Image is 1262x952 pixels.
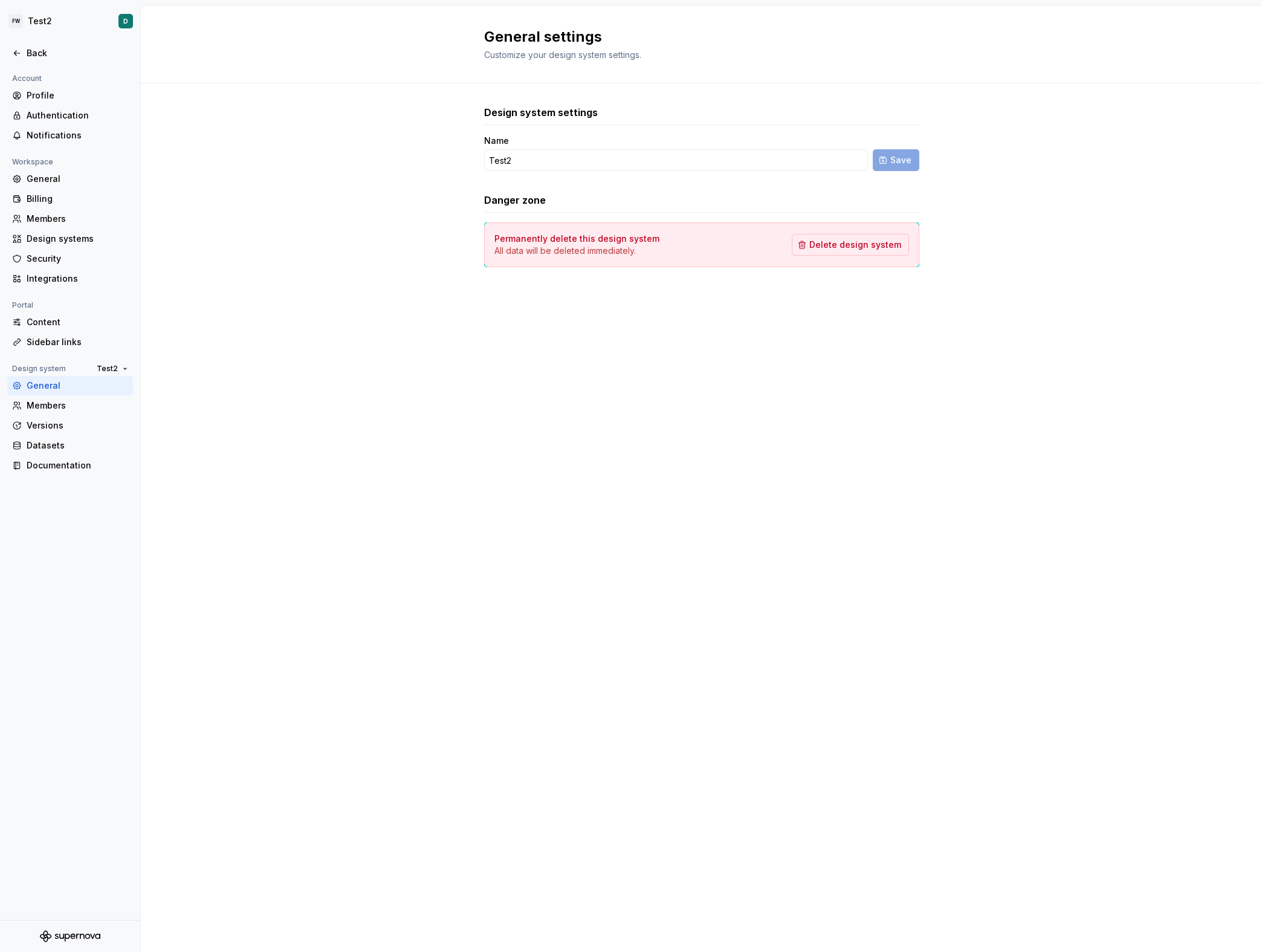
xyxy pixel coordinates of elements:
a: Security [7,249,133,268]
div: Billing [27,193,128,205]
a: Sidebar links [7,332,133,352]
a: Design systems [7,229,133,248]
a: Notifications [7,126,133,145]
div: Documentation [27,459,128,471]
a: Datasets [7,436,133,455]
a: Members [7,396,133,415]
a: General [7,169,133,189]
div: Members [27,400,128,412]
div: Authentication [27,109,128,121]
div: D [123,16,128,26]
div: Test2 [28,15,52,27]
a: Authentication [7,106,133,125]
div: Security [27,253,128,265]
div: Portal [7,298,38,312]
div: Workspace [7,155,58,169]
label: Name [484,135,509,147]
button: Delete design system [792,234,909,256]
div: Profile [27,89,128,102]
a: Billing [7,189,133,209]
h4: Permanently delete this design system [494,233,659,245]
svg: Supernova Logo [40,930,100,942]
a: Versions [7,416,133,435]
h3: Design system settings [484,105,598,120]
div: Notifications [27,129,128,141]
div: Design system [7,361,71,376]
span: Customize your design system settings. [484,50,641,60]
a: Integrations [7,269,133,288]
a: Documentation [7,456,133,475]
div: Back [27,47,128,59]
a: Profile [7,86,133,105]
a: General [7,376,133,395]
h3: Danger zone [484,193,546,207]
span: Delete design system [809,239,901,251]
div: General [27,173,128,185]
div: General [27,380,128,392]
div: Members [27,213,128,225]
div: Content [27,316,128,328]
div: Datasets [27,439,128,452]
div: Versions [27,419,128,432]
h2: General settings [484,27,905,47]
p: All data will be deleted immediately. [494,245,659,257]
a: Content [7,312,133,332]
div: Design systems [27,233,128,245]
button: FWTest2D [2,8,138,34]
a: Back [7,44,133,63]
div: FW [8,14,23,28]
a: Members [7,209,133,228]
span: Test2 [97,364,118,374]
div: Account [7,71,47,86]
div: Sidebar links [27,336,128,348]
div: Integrations [27,273,128,285]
